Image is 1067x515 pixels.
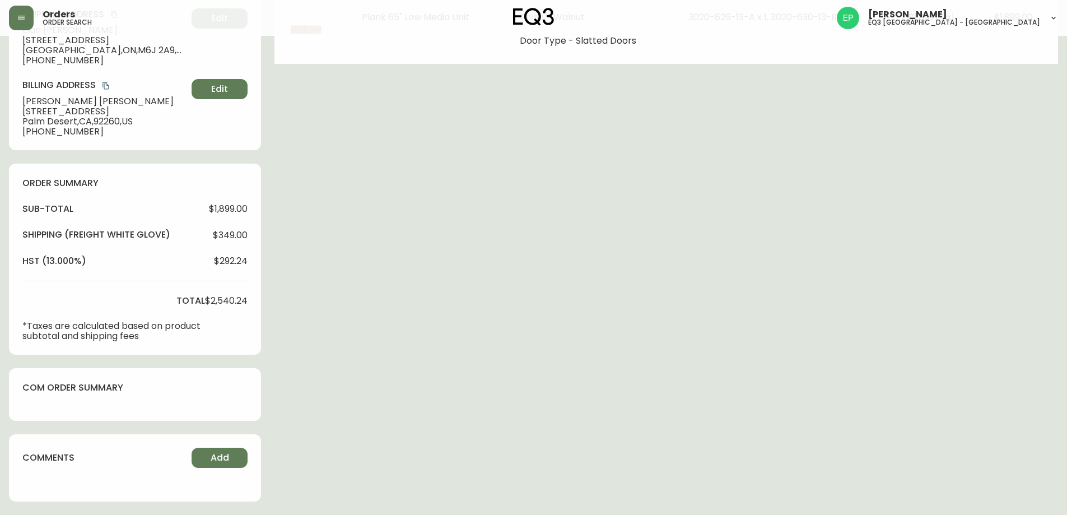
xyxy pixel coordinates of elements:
[205,296,248,306] span: $2,540.24
[22,106,187,117] span: [STREET_ADDRESS]
[211,452,229,464] span: Add
[837,7,859,29] img: edb0eb29d4ff191ed42d19acdf48d771
[513,8,555,26] img: logo
[22,255,86,267] h4: hst (13.000%)
[22,452,74,464] h4: comments
[520,36,661,46] li: Door Type - Slatted Doors
[22,177,248,189] h4: order summary
[22,117,187,127] span: Palm Desert , CA , 92260 , US
[209,204,248,214] span: $1,899.00
[22,203,73,215] h4: sub-total
[22,55,187,66] span: [PHONE_NUMBER]
[22,382,248,394] h4: com order summary
[211,83,228,95] span: Edit
[22,79,187,91] h4: Billing Address
[214,256,248,266] span: $292.24
[22,321,205,341] p: *Taxes are calculated based on product subtotal and shipping fees
[22,229,170,241] h4: Shipping ( Freight White Glove )
[213,230,248,240] span: $349.00
[868,19,1040,26] h5: eq3 [GEOGRAPHIC_DATA] - [GEOGRAPHIC_DATA]
[22,96,187,106] span: [PERSON_NAME] [PERSON_NAME]
[192,448,248,468] button: Add
[22,45,187,55] span: [GEOGRAPHIC_DATA] , ON , M6J 2A9 , CA
[192,79,248,99] button: Edit
[868,10,947,19] span: [PERSON_NAME]
[100,80,111,91] button: copy
[22,35,187,45] span: [STREET_ADDRESS]
[176,295,205,307] h4: total
[43,19,92,26] h5: order search
[22,127,187,137] span: [PHONE_NUMBER]
[43,10,75,19] span: Orders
